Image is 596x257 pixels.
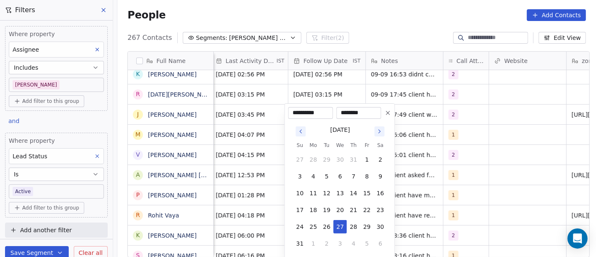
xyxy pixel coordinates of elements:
[374,186,387,200] button: 16
[334,186,347,200] button: 13
[334,237,347,250] button: 3
[374,141,387,149] th: Saturday
[347,186,360,200] button: 14
[307,170,320,183] button: 4
[320,220,334,233] button: 26
[307,153,320,166] button: 28
[320,141,334,149] th: Tuesday
[334,153,347,166] button: 30
[320,186,334,200] button: 12
[320,170,334,183] button: 5
[347,153,360,166] button: 31
[307,203,320,217] button: 18
[360,220,374,233] button: 29
[295,126,307,137] button: Go to previous month
[347,170,360,183] button: 7
[330,126,350,134] div: [DATE]
[293,170,307,183] button: 3
[293,186,307,200] button: 10
[347,203,360,217] button: 21
[360,186,374,200] button: 15
[347,237,360,250] button: 4
[293,141,307,149] th: Sunday
[320,153,334,166] button: 29
[360,170,374,183] button: 8
[360,153,374,166] button: 1
[307,186,320,200] button: 11
[293,220,307,233] button: 24
[307,141,320,149] th: Monday
[307,220,320,233] button: 25
[334,220,347,233] button: 27
[374,126,386,137] button: Go to next month
[374,170,387,183] button: 9
[347,141,360,149] th: Thursday
[374,220,387,233] button: 30
[360,237,374,250] button: 5
[320,237,334,250] button: 2
[374,237,387,250] button: 6
[347,220,360,233] button: 28
[293,203,307,217] button: 17
[307,237,320,250] button: 1
[293,153,307,166] button: 27
[360,203,374,217] button: 22
[374,153,387,166] button: 2
[334,203,347,217] button: 20
[334,141,347,149] th: Wednesday
[293,237,307,250] button: 31
[320,203,334,217] button: 19
[374,203,387,217] button: 23
[334,170,347,183] button: 6
[360,141,374,149] th: Friday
